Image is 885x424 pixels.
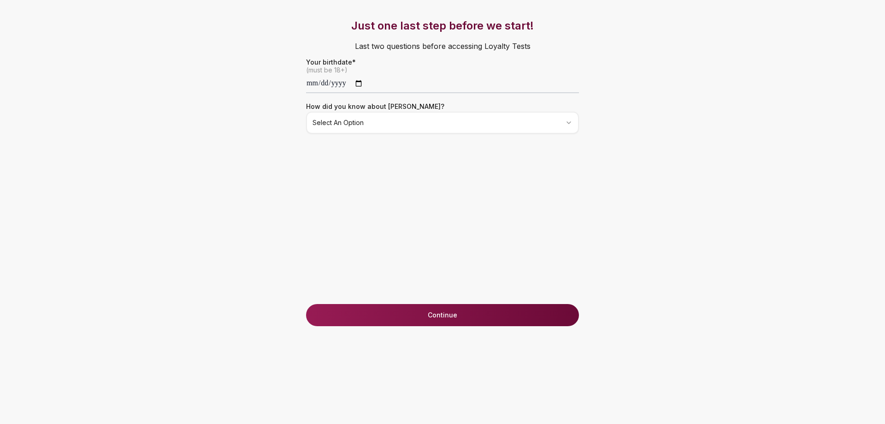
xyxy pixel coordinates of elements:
[306,66,579,75] span: (must be 18+)
[306,102,444,110] label: How did you know about [PERSON_NAME]?
[306,59,579,66] label: Your birthdate*
[288,18,597,33] h3: Just one last step before we start!
[306,304,579,326] button: Continue
[288,33,597,59] p: Last two questions before accessing Loyalty Tests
